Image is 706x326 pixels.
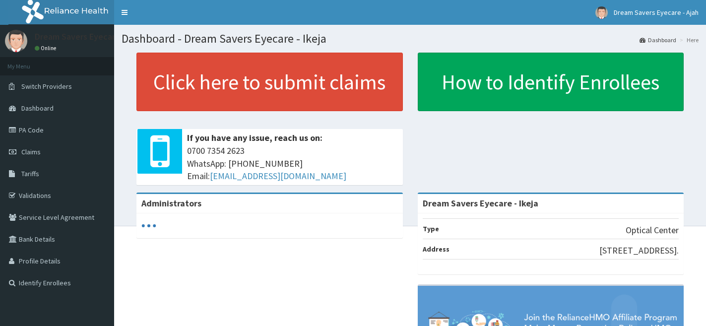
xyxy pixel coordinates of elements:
span: Dream Savers Eyecare - Ajah [614,8,699,17]
a: Click here to submit claims [136,53,403,111]
b: Address [423,245,449,254]
h1: Dashboard - Dream Savers Eyecare - Ikeja [122,32,699,45]
li: Here [677,36,699,44]
a: Online [35,45,59,52]
span: Switch Providers [21,82,72,91]
span: Dashboard [21,104,54,113]
b: Type [423,224,439,233]
a: Dashboard [640,36,676,44]
img: User Image [595,6,608,19]
span: Tariffs [21,169,39,178]
p: Dream Savers Eyecare - Ajah [35,32,143,41]
a: [EMAIL_ADDRESS][DOMAIN_NAME] [210,170,346,182]
b: Administrators [141,197,201,209]
b: If you have any issue, reach us on: [187,132,322,143]
span: Claims [21,147,41,156]
p: [STREET_ADDRESS]. [599,244,679,257]
span: 0700 7354 2623 WhatsApp: [PHONE_NUMBER] Email: [187,144,398,183]
img: User Image [5,30,27,52]
p: Optical Center [626,224,679,237]
a: How to Identify Enrollees [418,53,684,111]
svg: audio-loading [141,218,156,233]
strong: Dream Savers Eyecare - Ikeja [423,197,538,209]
